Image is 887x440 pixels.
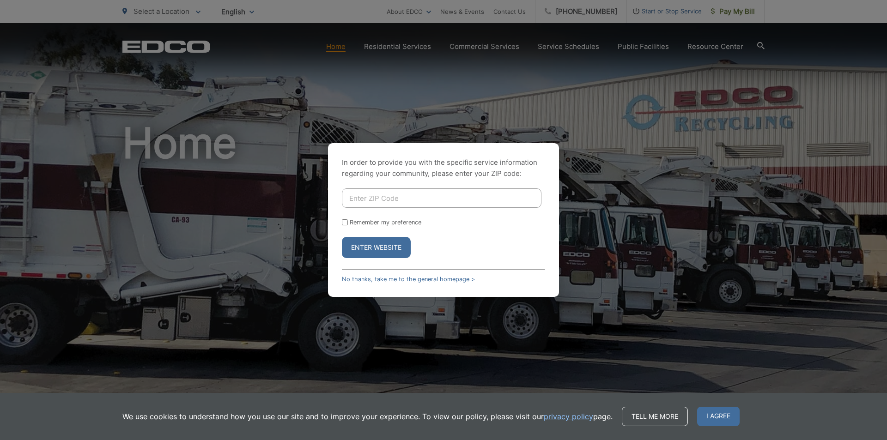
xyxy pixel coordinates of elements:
button: Enter Website [342,237,411,258]
input: Enter ZIP Code [342,188,541,208]
p: In order to provide you with the specific service information regarding your community, please en... [342,157,545,179]
a: privacy policy [544,411,593,422]
a: No thanks, take me to the general homepage > [342,276,475,283]
span: I agree [697,407,740,426]
a: Tell me more [622,407,688,426]
p: We use cookies to understand how you use our site and to improve your experience. To view our pol... [122,411,613,422]
label: Remember my preference [350,219,421,226]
